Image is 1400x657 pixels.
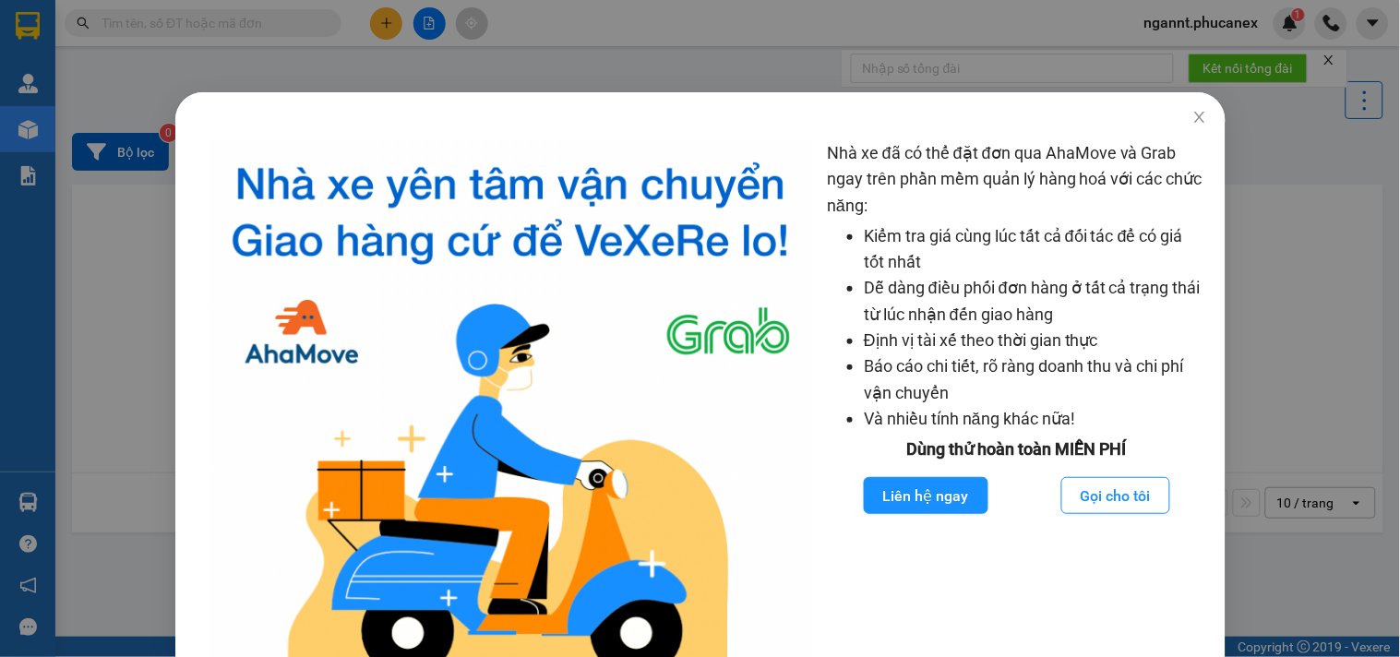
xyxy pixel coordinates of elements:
[864,406,1207,432] li: Và nhiều tính năng khác nữa!
[863,477,987,514] button: Liên hệ ngay
[1191,110,1206,125] span: close
[1061,477,1170,514] button: Gọi cho tôi
[864,275,1207,328] li: Dễ dàng điều phối đơn hàng ở tất cả trạng thái từ lúc nhận đến giao hàng
[1081,484,1151,508] span: Gọi cho tôi
[864,328,1207,353] li: Định vị tài xế theo thời gian thực
[864,353,1207,406] li: Báo cáo chi tiết, rõ ràng doanh thu và chi phí vận chuyển
[864,223,1207,276] li: Kiểm tra giá cùng lúc tất cả đối tác để có giá tốt nhất
[882,484,968,508] span: Liên hệ ngay
[1173,92,1225,144] button: Close
[827,436,1207,462] div: Dùng thử hoàn toàn MIỄN PHÍ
